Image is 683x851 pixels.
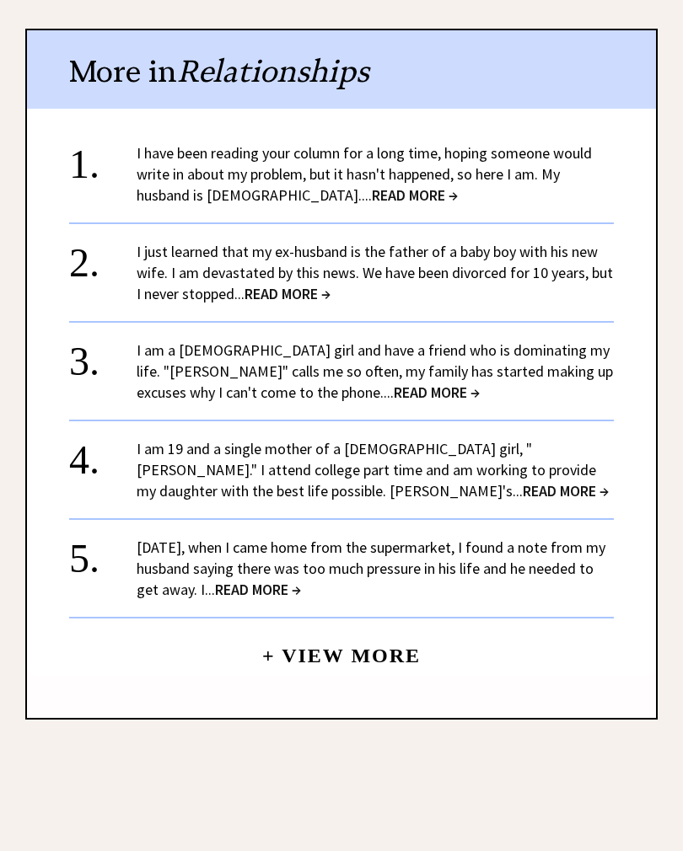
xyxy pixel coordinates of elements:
a: I have been reading your column for a long time, hoping someone would write in about my problem, ... [137,143,592,205]
div: 5. [69,537,137,568]
a: I am a [DEMOGRAPHIC_DATA] girl and have a friend who is dominating my life. "[PERSON_NAME]" calls... [137,340,613,402]
span: READ MORE → [215,580,301,599]
span: READ MORE → [523,481,609,500]
span: Relationships [177,52,369,90]
div: 4. [69,438,137,469]
span: READ MORE → [394,383,480,402]
span: READ MORE → [372,185,458,205]
div: More in [27,30,656,109]
span: READ MORE → [245,284,331,303]
a: I am 19 and a single mother of a [DEMOGRAPHIC_DATA] girl, "[PERSON_NAME]." I attend college part ... [137,439,609,500]
a: [DATE], when I came home from the supermarket, I found a note from my husband saying there was to... [137,538,605,599]
a: + View More [262,630,421,666]
div: 1. [69,142,137,174]
a: I just learned that my ex-husband is the father of a baby boy with his new wife. I am devastated ... [137,242,613,303]
div: 2. [69,241,137,272]
div: 3. [69,340,137,371]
